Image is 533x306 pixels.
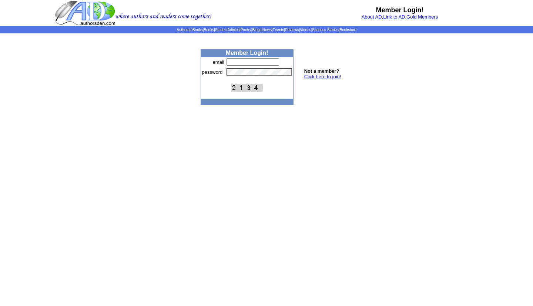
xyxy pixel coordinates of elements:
a: Bookstore [340,28,356,32]
b: Not a member? [304,68,339,74]
a: Videos [300,28,311,32]
img: This Is CAPTCHA Image [231,84,263,92]
a: Poetry [241,28,251,32]
b: Member Login! [226,50,268,56]
span: | | | | | | | | | | | | [177,28,356,32]
a: Blogs [252,28,261,32]
a: About AD [362,14,382,20]
font: , , [362,14,438,20]
a: Gold Members [406,14,438,20]
a: Link to AD [383,14,405,20]
a: Stories [215,28,227,32]
font: password [202,69,223,75]
a: eBooks [190,28,202,32]
a: Authors [177,28,189,32]
a: Events [273,28,284,32]
a: Success Stories [312,28,339,32]
b: Member Login! [376,6,424,14]
a: Click here to join! [304,74,341,79]
a: Reviews [285,28,299,32]
a: Books [204,28,214,32]
a: News [262,28,272,32]
font: email [213,59,224,65]
a: Articles [228,28,240,32]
